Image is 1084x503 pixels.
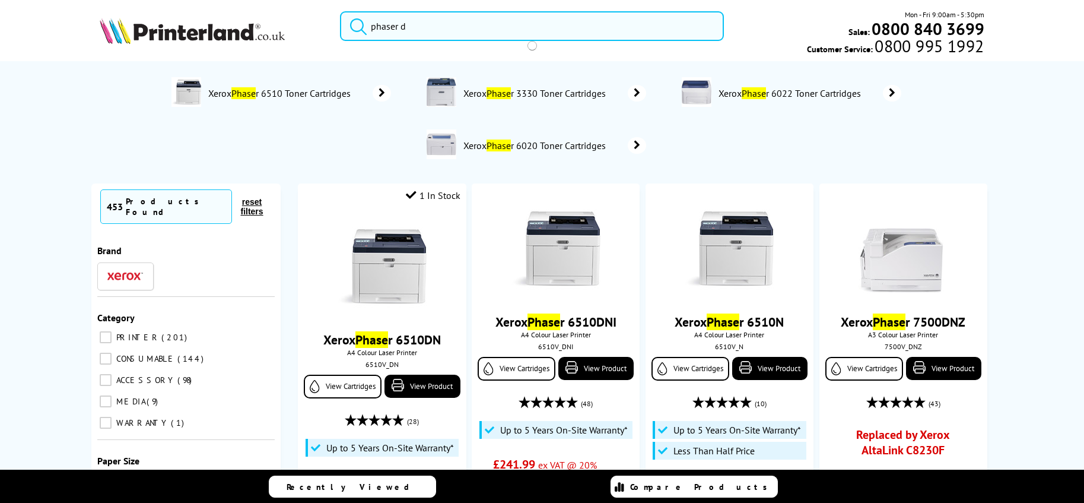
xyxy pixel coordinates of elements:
[905,9,984,20] span: Mon - Fri 9:00am - 5:30pm
[100,331,112,343] input: PRINTER 201
[97,455,139,467] span: Paper Size
[929,393,940,415] span: (43)
[673,424,801,436] span: Up to 5 Years On-Site Warranty*
[828,342,978,351] div: 7500V_DNZ
[742,87,766,99] mark: Phase
[651,330,808,339] span: A4 Colour Laser Printer
[478,357,555,381] a: View Cartridges
[100,374,112,386] input: ACCESSORY 98
[462,129,646,162] a: XeroxPhaser 6020 Toner Cartridges
[304,375,382,398] a: View Cartridges
[355,331,388,348] mark: Phase
[707,314,739,330] mark: Phase
[113,396,145,407] span: MEDIA
[841,427,966,464] a: Replaced by Xerox AltaLink C8230F
[107,201,123,213] span: 453
[511,204,600,293] img: xerox-phaser-6510_Front-smallNEW.jpg
[97,312,135,324] span: Category
[630,482,774,492] span: Compare Products
[232,197,271,217] button: reset filters
[384,375,460,398] a: View Product
[848,26,870,37] span: Sales:
[755,393,767,415] span: (10)
[406,189,460,201] div: 1 In Stock
[558,357,634,380] a: View Product
[100,396,112,407] input: MEDIA 9
[126,196,226,217] div: Products Found
[481,342,631,351] div: 6510V_DNI
[177,353,206,364] span: 144
[304,348,460,357] span: A4 Colour Laser Printer
[326,442,454,454] span: Up to 5 Years On-Site Warranty*
[654,342,805,351] div: 6510V_N
[100,18,325,46] a: Printerland Logo
[611,476,778,498] a: Compare Products
[207,87,355,99] span: Xerox r 6510 Toner Cartridges
[161,332,190,343] span: 201
[872,18,984,40] b: 0800 840 3699
[825,330,981,339] span: A3 Colour Laser Printer
[100,353,112,365] input: CONSUMABLE 144
[462,87,611,99] span: Xerox r 3330 Toner Cartridges
[581,393,593,415] span: (48)
[171,417,187,428] span: 1
[231,87,256,99] mark: Phase
[113,353,176,364] span: CONSUMABLE
[651,357,729,381] a: View Cartridges
[538,459,597,471] span: ex VAT @ 20%
[171,77,201,107] img: 6510V_N-deptimage.jpg
[207,77,391,109] a: XeroxPhaser 6510 Toner Cartridges
[147,396,161,407] span: 9
[873,314,905,330] mark: Phase
[478,330,634,339] span: A4 Colour Laser Printer
[407,410,419,433] span: (28)
[177,375,195,385] span: 98
[113,417,170,428] span: WARRANTY
[113,375,176,385] span: ACCESSORY
[495,314,616,330] a: XeroxPhaser 6510DNI
[427,129,456,159] img: 6020V_BI-conspage.jpg
[487,140,511,151] mark: Phase
[717,77,901,109] a: XeroxPhaser 6022 Toner Cartridges
[500,424,628,436] span: Up to 5 Years On-Site Warranty*
[462,140,611,151] span: Xerox r 6020 Toner Cartridges
[100,18,285,44] img: Printerland Logo
[493,457,535,472] span: £241.99
[107,272,143,280] img: Xerox
[113,332,160,343] span: PRINTER
[338,222,427,311] img: xerox-phaser-6510_Front-smallNEW.jpg
[269,476,436,498] a: Recently Viewed
[462,77,646,109] a: XeroxPhaser 3330 Toner Cartridges
[673,445,755,457] span: Less Than Half Price
[841,314,965,330] a: XeroxPhaser 7500DNZ
[287,482,421,492] span: Recently Viewed
[100,417,112,429] input: WARRANTY 1
[675,314,784,330] a: XeroxPhaser 6510N
[685,204,774,293] img: xerox-phaser-6510_Front-smallNEW.jpg
[682,77,711,107] img: 6022V_NI-conspage.jpg
[717,87,866,99] span: Xerox r 6022 Toner Cartridges
[732,357,808,380] a: View Product
[825,357,903,381] a: View Cartridges
[487,87,511,99] mark: Phase
[906,357,981,380] a: View Product
[97,245,122,257] span: Brand
[323,331,441,348] a: XeroxPhaser 6510DN
[427,77,456,107] img: 3330V_DNI-conspage.jpg
[870,23,984,34] a: 0800 840 3699
[873,40,984,52] span: 0800 995 1992
[859,204,948,293] img: xerox-phaser-7500-front-small.jpg
[340,11,724,41] input: S
[527,314,560,330] mark: Phase
[807,40,984,55] span: Customer Service:
[307,360,457,369] div: 6510V_DN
